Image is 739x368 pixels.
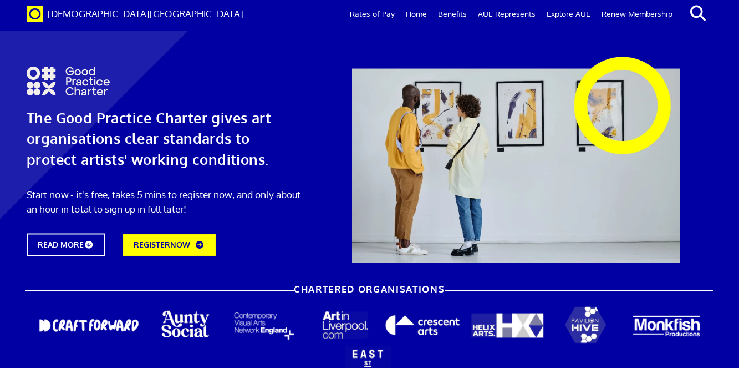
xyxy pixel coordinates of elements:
a: Renew Membership [596,1,678,27]
h1: The Good Practice Charter gives art organisations clear standards to protect artists' working con... [27,108,303,170]
span: CHARTERED ORGANISATIONS [294,284,445,294]
a: Home [400,1,432,27]
a: Rates of Pay [344,1,400,27]
picture: > [647,56,651,65]
a: Benefits [432,1,472,27]
a: READ MORE [27,233,105,256]
a: Brand [DEMOGRAPHIC_DATA][GEOGRAPHIC_DATA] [18,1,252,28]
a: Explore AUE [541,1,596,27]
button: search [681,2,715,25]
span: NOW [170,240,190,249]
a: AUE Represents [472,1,541,27]
p: Start now - it's free, takes 5 mins to register now, and only about an hour in total to sign up i... [27,188,303,216]
a: REGISTERNOW [123,234,216,256]
span: [DEMOGRAPHIC_DATA][GEOGRAPHIC_DATA] [48,8,243,19]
